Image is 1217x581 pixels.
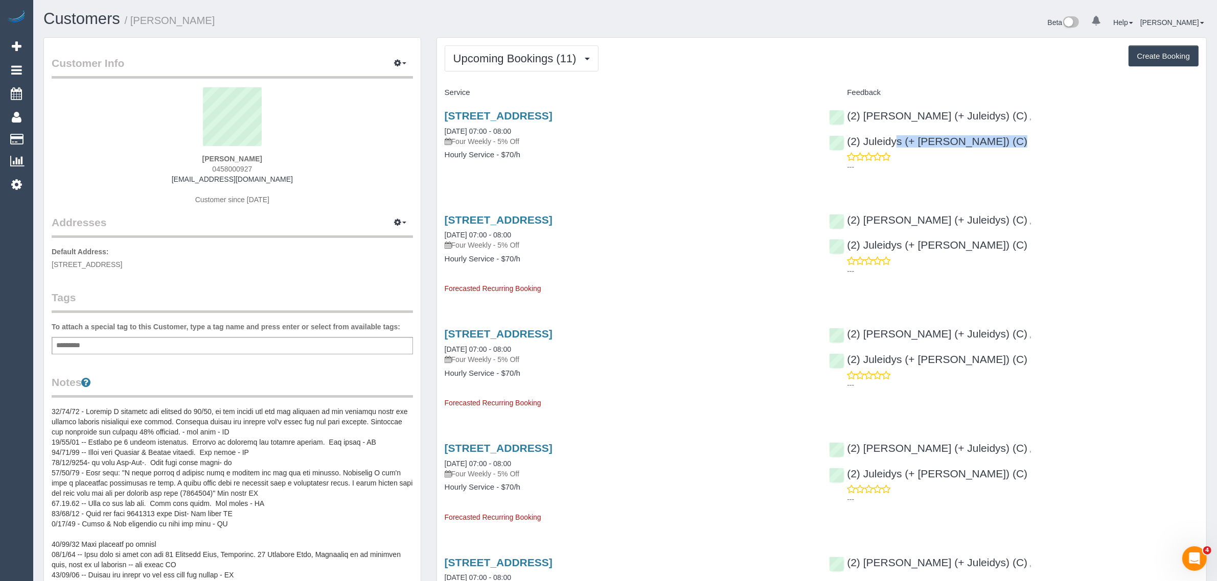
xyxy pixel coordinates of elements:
p: --- [847,162,1199,172]
a: [EMAIL_ADDRESS][DOMAIN_NAME] [172,175,293,183]
legend: Customer Info [52,56,413,79]
a: [STREET_ADDRESS] [445,442,553,454]
p: --- [847,380,1199,390]
a: Customers [43,10,120,28]
a: (2) [PERSON_NAME] (+ Juleidys) (C) [829,556,1027,568]
img: New interface [1062,16,1079,30]
span: , [1029,113,1031,121]
a: [DATE] 07:00 - 08:00 [445,459,511,468]
span: , [1029,445,1031,453]
h4: Service [445,88,814,97]
img: Automaid Logo [6,10,27,25]
small: / [PERSON_NAME] [125,15,215,26]
a: [STREET_ADDRESS] [445,110,553,122]
a: (2) [PERSON_NAME] (+ Juleidys) (C) [829,214,1027,226]
a: (2) Juleidys (+ [PERSON_NAME]) (C) [829,135,1027,147]
button: Create Booking [1129,45,1199,67]
p: Four Weekly - 5% Off [445,354,814,365]
h4: Feedback [829,88,1199,97]
span: Forecasted Recurring Booking [445,513,541,521]
span: 0458000927 [212,165,252,173]
span: [STREET_ADDRESS] [52,260,122,269]
a: (2) [PERSON_NAME] (+ Juleidys) (C) [829,110,1027,122]
span: , [1029,560,1031,568]
span: Customer since [DATE] [195,196,269,204]
h4: Hourly Service - $70/h [445,151,814,159]
a: Help [1113,18,1133,27]
a: [PERSON_NAME] [1140,18,1204,27]
legend: Notes [52,375,413,398]
button: Upcoming Bookings (11) [445,45,599,71]
p: --- [847,266,1199,276]
a: [DATE] 07:00 - 08:00 [445,345,511,353]
a: (2) [PERSON_NAME] (+ Juleidys) (C) [829,328,1027,340]
label: Default Address: [52,247,109,257]
h4: Hourly Service - $70/h [445,369,814,378]
span: 4 [1203,546,1211,554]
a: (2) Juleidys (+ [PERSON_NAME]) (C) [829,353,1027,365]
a: (2) Juleidys (+ [PERSON_NAME]) (C) [829,239,1027,251]
p: Four Weekly - 5% Off [445,469,814,479]
span: Forecasted Recurring Booking [445,399,541,407]
span: , [1029,217,1031,225]
strong: [PERSON_NAME] [202,155,262,163]
a: (2) Juleidys (+ [PERSON_NAME]) (C) [829,468,1027,479]
a: [STREET_ADDRESS] [445,556,553,568]
h4: Hourly Service - $70/h [445,255,814,263]
p: Four Weekly - 5% Off [445,136,814,147]
h4: Hourly Service - $70/h [445,483,814,492]
span: , [1029,331,1031,339]
a: Beta [1048,18,1080,27]
a: [STREET_ADDRESS] [445,328,553,340]
a: (2) [PERSON_NAME] (+ Juleidys) (C) [829,442,1027,454]
p: --- [847,494,1199,504]
iframe: Intercom live chat [1182,546,1207,571]
span: Forecasted Recurring Booking [445,284,541,293]
a: [DATE] 07:00 - 08:00 [445,127,511,135]
legend: Tags [52,290,413,313]
a: [DATE] 07:00 - 08:00 [445,231,511,239]
label: To attach a special tag to this Customer, type a tag name and press enter or select from availabl... [52,322,400,332]
p: Four Weekly - 5% Off [445,240,814,250]
span: Upcoming Bookings (11) [453,52,582,65]
a: [STREET_ADDRESS] [445,214,553,226]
